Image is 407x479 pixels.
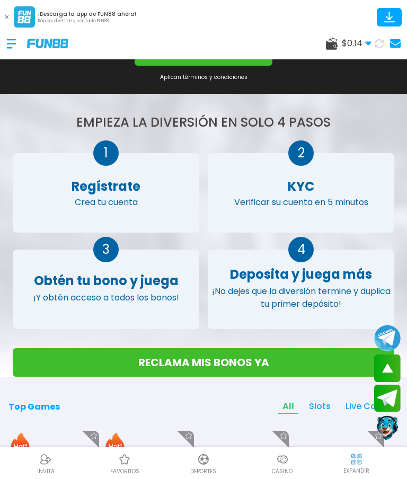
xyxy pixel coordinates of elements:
[278,400,298,414] span: All
[13,348,394,377] button: RECLAMA MIS BONOS YA
[374,354,401,382] button: scroll up
[14,6,35,28] img: App Logo
[227,268,375,281] p: Deposita y juega más
[288,240,314,259] p: 4
[8,401,60,413] h1: Top Games
[374,324,401,352] button: Join telegram channel
[343,467,369,475] p: EXPANDIR
[93,144,119,163] p: 1
[350,453,363,466] img: hide
[164,451,243,475] a: DeportesDeportesDeportes
[6,451,85,475] a: ReferralReferralINVITA
[37,467,55,475] p: INVITA
[272,467,293,475] p: Casino
[197,453,210,466] img: Deportes
[104,432,126,457] img: Hot
[288,144,314,163] p: 2
[288,177,314,196] p: KYC
[190,467,216,475] p: Deportes
[10,432,31,457] img: Hot
[93,240,119,259] p: 3
[342,37,371,50] span: $ 0.14
[374,414,401,442] button: Contact customer service
[234,196,368,209] p: Verificar su cuenta en 5 minutos
[341,400,399,414] span: Live Casino
[243,451,322,475] a: CasinoCasinoCasino
[118,453,131,466] img: Casino Favoritos
[85,451,164,475] a: Casino FavoritosCasino Favoritosfavoritos
[39,453,52,466] img: Referral
[276,453,289,466] img: Casino
[75,196,138,209] p: Crea tu cuenta
[38,18,136,24] p: Rápido, divertido y confiable FUN88
[38,10,136,18] p: ¡Descarga la app de FUN88 ahora!
[374,385,401,412] button: Join telegram
[27,39,68,48] img: Company Logo
[208,285,394,311] p: ¡No dejes que la diversión termine y duplica tu primer depósito!
[305,400,335,414] span: Slots
[34,274,179,287] p: Obtén tu bono y juega
[13,113,394,132] h1: Empieza la DIVERSIÓN en solo 4 pasos
[72,177,140,196] p: Regístrate
[110,467,139,475] p: favoritos
[33,291,179,304] p: ¡Y obtén acceso a todos los bonos!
